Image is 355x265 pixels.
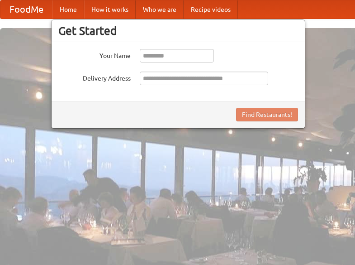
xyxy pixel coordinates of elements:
[58,24,298,38] h3: Get Started
[58,49,131,60] label: Your Name
[184,0,238,19] a: Recipe videos
[58,72,131,83] label: Delivery Address
[52,0,84,19] a: Home
[236,108,298,121] button: Find Restaurants!
[84,0,136,19] a: How it works
[0,0,52,19] a: FoodMe
[136,0,184,19] a: Who we are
